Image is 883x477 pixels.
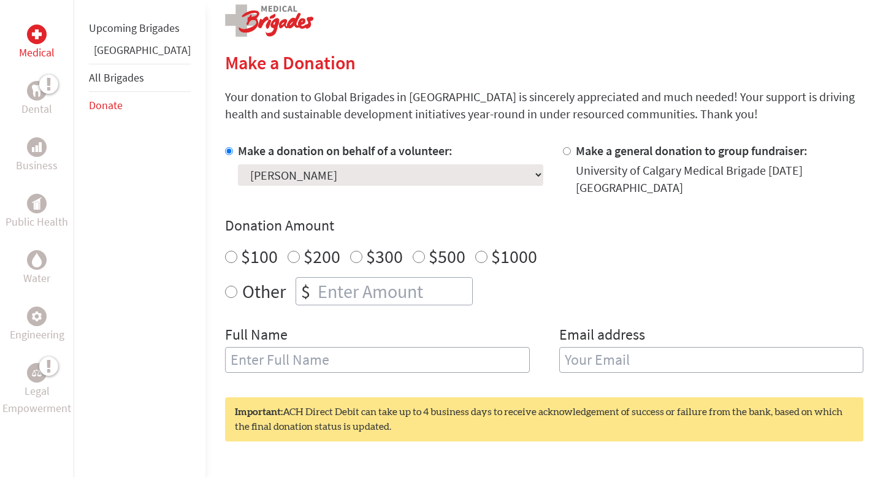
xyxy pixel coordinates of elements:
div: Water [27,250,47,270]
p: Engineering [10,326,64,343]
a: MedicalMedical [19,25,55,61]
p: Water [23,270,50,287]
p: Your donation to Global Brigades in [GEOGRAPHIC_DATA] is sincerely appreciated and much needed! Y... [225,88,863,123]
label: Full Name [225,325,288,347]
a: EngineeringEngineering [10,307,64,343]
li: Upcoming Brigades [89,15,191,42]
a: Public HealthPublic Health [6,194,68,231]
a: All Brigades [89,71,144,85]
div: University of Calgary Medical Brigade [DATE] [GEOGRAPHIC_DATA] [576,162,863,196]
a: BusinessBusiness [16,137,58,174]
label: $100 [241,245,278,268]
a: DentalDental [21,81,52,118]
div: Medical [27,25,47,44]
h2: Make a Donation [225,52,863,74]
p: Medical [19,44,55,61]
a: Legal EmpowermentLegal Empowerment [2,363,71,417]
li: Donate [89,92,191,119]
img: Water [32,253,42,267]
div: Business [27,137,47,157]
div: $ [296,278,315,305]
a: Upcoming Brigades [89,21,180,35]
p: Business [16,157,58,174]
div: ACH Direct Debit can take up to 4 business days to receive acknowledgement of success or failure ... [225,397,863,441]
p: Public Health [6,213,68,231]
label: $300 [366,245,403,268]
img: Engineering [32,311,42,321]
div: Dental [27,81,47,101]
img: Medical [32,29,42,39]
label: Make a donation on behalf of a volunteer: [238,143,453,158]
img: Business [32,142,42,152]
div: Public Health [27,194,47,213]
a: Donate [89,98,123,112]
div: Engineering [27,307,47,326]
img: Dental [32,85,42,96]
div: Legal Empowerment [27,363,47,383]
strong: Important: [235,407,283,417]
label: Other [242,277,286,305]
li: Panama [89,42,191,64]
input: Enter Full Name [225,347,530,373]
img: Legal Empowerment [32,369,42,376]
label: Make a general donation to group fundraiser: [576,143,808,158]
img: Public Health [32,197,42,210]
label: $200 [304,245,340,268]
p: Dental [21,101,52,118]
label: Email address [559,325,645,347]
li: All Brigades [89,64,191,92]
img: logo-medical.png [225,4,313,37]
label: $500 [429,245,465,268]
label: $1000 [491,245,537,268]
input: Your Email [559,347,864,373]
a: WaterWater [23,250,50,287]
input: Enter Amount [315,278,472,305]
a: [GEOGRAPHIC_DATA] [94,43,191,57]
h4: Donation Amount [225,216,863,235]
p: Legal Empowerment [2,383,71,417]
